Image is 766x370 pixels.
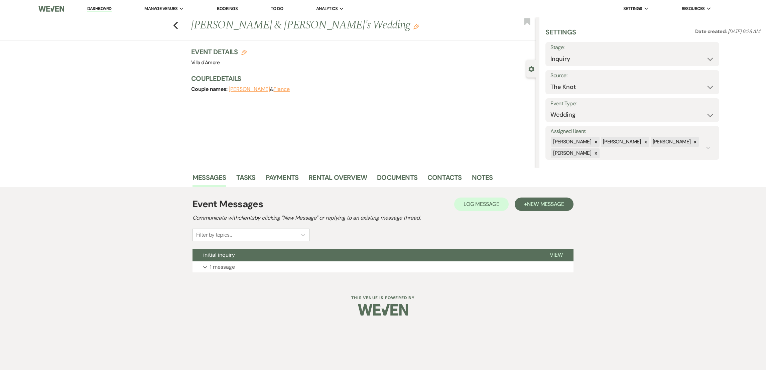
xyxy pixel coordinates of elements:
[551,137,592,147] div: [PERSON_NAME]
[229,87,270,92] button: [PERSON_NAME]
[193,214,573,222] h2: Communicate with clients by clicking "New Message" or replying to an existing message thread.
[191,17,465,33] h1: [PERSON_NAME] & [PERSON_NAME]'s Wedding
[528,66,534,72] button: Close lead details
[427,172,462,187] a: Contacts
[236,172,256,187] a: Tasks
[623,5,642,12] span: Settings
[191,59,220,66] span: Villa d'Amore
[191,86,229,93] span: Couple names:
[266,172,299,187] a: Payments
[229,86,290,93] span: &
[550,71,714,81] label: Source:
[217,6,238,11] a: Bookings
[550,251,563,258] span: View
[271,6,283,11] a: To Do
[550,127,714,136] label: Assigned Users:
[144,5,177,12] span: Manage Venues
[550,99,714,109] label: Event Type:
[196,231,232,239] div: Filter by topics...
[193,249,539,261] button: initial inquiry
[551,148,592,158] div: [PERSON_NAME]
[193,197,263,211] h1: Event Messages
[601,137,642,147] div: [PERSON_NAME]
[545,27,576,42] h3: Settings
[210,263,235,271] p: 1 message
[472,172,493,187] a: Notes
[191,47,247,56] h3: Event Details
[203,251,235,258] span: initial inquiry
[316,5,338,12] span: Analytics
[527,201,564,208] span: New Message
[193,261,573,273] button: 1 message
[464,201,499,208] span: Log Message
[38,2,64,16] img: Weven Logo
[728,28,760,35] span: [DATE] 6:28 AM
[454,198,509,211] button: Log Message
[695,28,728,35] span: Date created:
[358,298,408,322] img: Weven Logo
[377,172,417,187] a: Documents
[87,6,111,12] a: Dashboard
[515,198,573,211] button: +New Message
[273,87,290,92] button: Fiance
[550,43,714,52] label: Stage:
[539,249,573,261] button: View
[308,172,367,187] a: Rental Overview
[191,74,529,83] h3: Couple Details
[682,5,705,12] span: Resources
[651,137,692,147] div: [PERSON_NAME]
[413,23,419,29] button: Edit
[193,172,226,187] a: Messages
